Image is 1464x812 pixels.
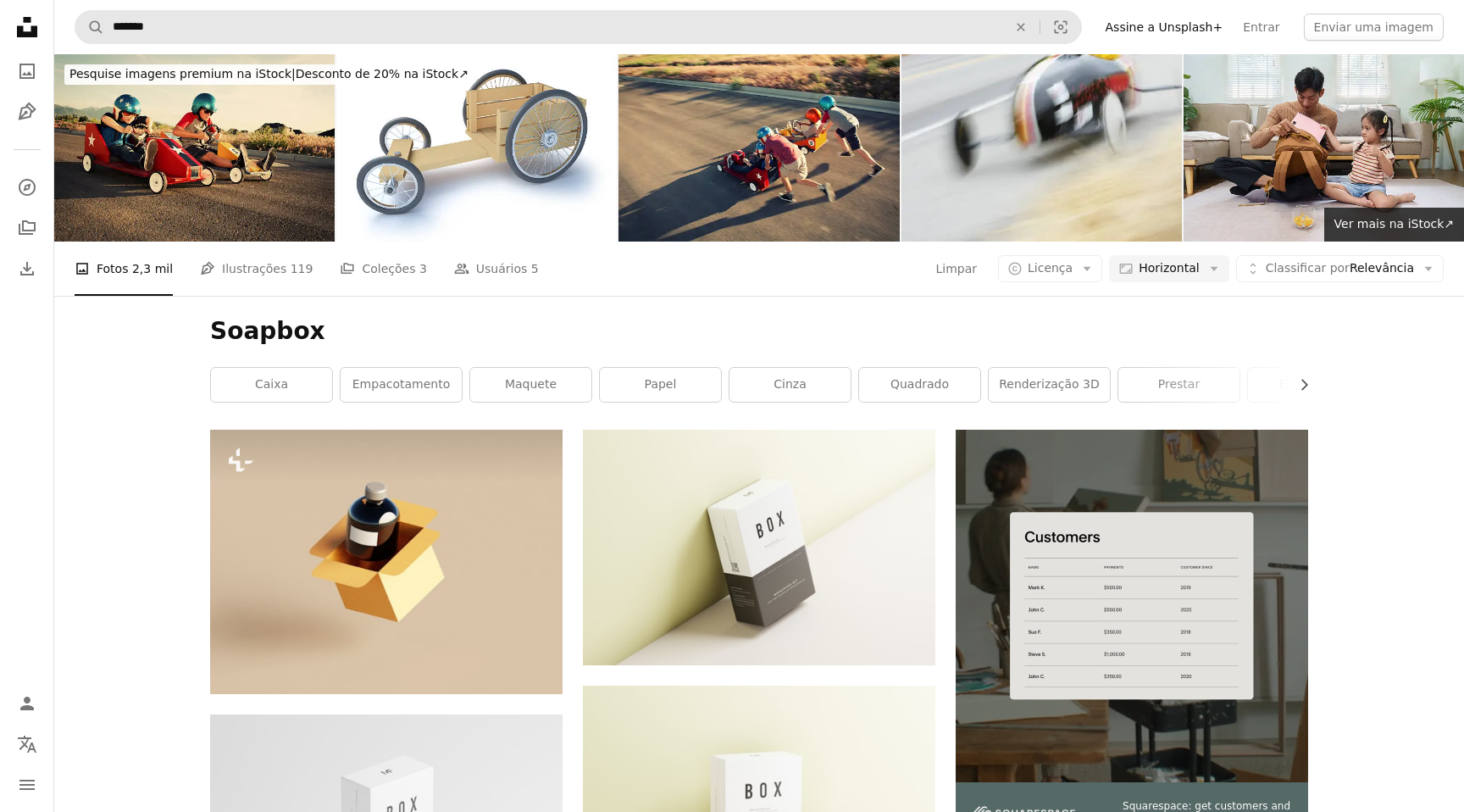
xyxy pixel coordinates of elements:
a: Renderização 3D [989,368,1110,402]
a: prestar [1118,368,1239,402]
h1: Soapbox [210,316,1308,347]
img: Necessidade de velocidade [54,54,335,242]
span: Classificar por [1266,261,1350,275]
a: Entrar / Cadastrar-se [10,687,44,720]
a: Assine a Unsplash+ [1095,14,1234,41]
button: Enviar uma imagem [1304,14,1444,41]
span: Pesquise imagens premium na iStock | [69,67,296,81]
a: uma caixa sentada em cima de uma mesa ao lado de uma parede [583,539,935,554]
form: Pesquise conteúdo visual em todo o site [75,10,1082,44]
img: Comer a poeira [618,54,899,242]
a: papel [600,368,721,402]
button: Pesquise na Unsplash [75,11,104,43]
img: Uma garrafa de líquido em uma caixa de papelão [210,430,563,694]
a: Uma garrafa de líquido em uma caixa de papelão [210,553,563,569]
a: Coleções 3 [340,242,426,296]
a: quadrado [859,368,980,402]
a: Explorar [10,170,44,204]
a: Histórico de downloads [10,252,44,286]
a: Coleções [10,211,44,245]
a: empacotamento [341,368,462,402]
div: Desconto de 20% na iStock ↗ [64,64,474,85]
a: eletrônico [1248,368,1369,402]
button: Horizontal [1109,255,1228,282]
a: Usuários 5 [454,242,539,296]
img: De rolamentos Derby carro de corrida para crianças [901,54,1182,242]
a: Fotos [10,54,44,88]
a: Entrar [1233,14,1289,41]
span: 119 [291,259,313,278]
span: 3 [419,259,427,278]
span: Relevância [1266,260,1414,277]
a: Início — Unsplash [10,10,44,47]
span: 5 [531,259,539,278]
span: Licença [1028,261,1073,275]
img: file-1747939376688-baf9a4a454ffimage [956,430,1308,782]
button: Menu [10,768,44,802]
img: uma caixa sentada em cima de uma mesa ao lado de uma parede [583,430,935,665]
button: Licença [998,255,1102,282]
a: cinza [729,368,851,402]
a: Ver mais na iStock↗ [1324,208,1464,242]
button: rolar lista para a direita [1289,368,1308,402]
img: 3 d lado vista de um kart ir [336,54,617,242]
button: Limpar [934,255,978,282]
span: Horizontal [1139,260,1199,277]
a: Ilustrações [10,95,44,129]
button: Pesquisa visual [1040,11,1081,43]
a: Pesquise imagens premium na iStock|Desconto de 20% na iStock↗ [54,54,484,95]
a: uma caixa sentada em cima de uma mesa branca [583,795,935,810]
a: Ilustrações 119 [200,242,313,296]
button: Classificar porRelevância [1236,255,1444,282]
button: Limpar [1002,11,1040,43]
span: Ver mais na iStock ↗ [1334,217,1454,231]
button: Idioma [10,727,44,761]
img: De volta à escola e vínculo familiar. Pai e filha se preparam para a escola com material educacio... [1184,54,1464,242]
a: caixa [211,368,332,402]
a: maquete [470,368,591,402]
